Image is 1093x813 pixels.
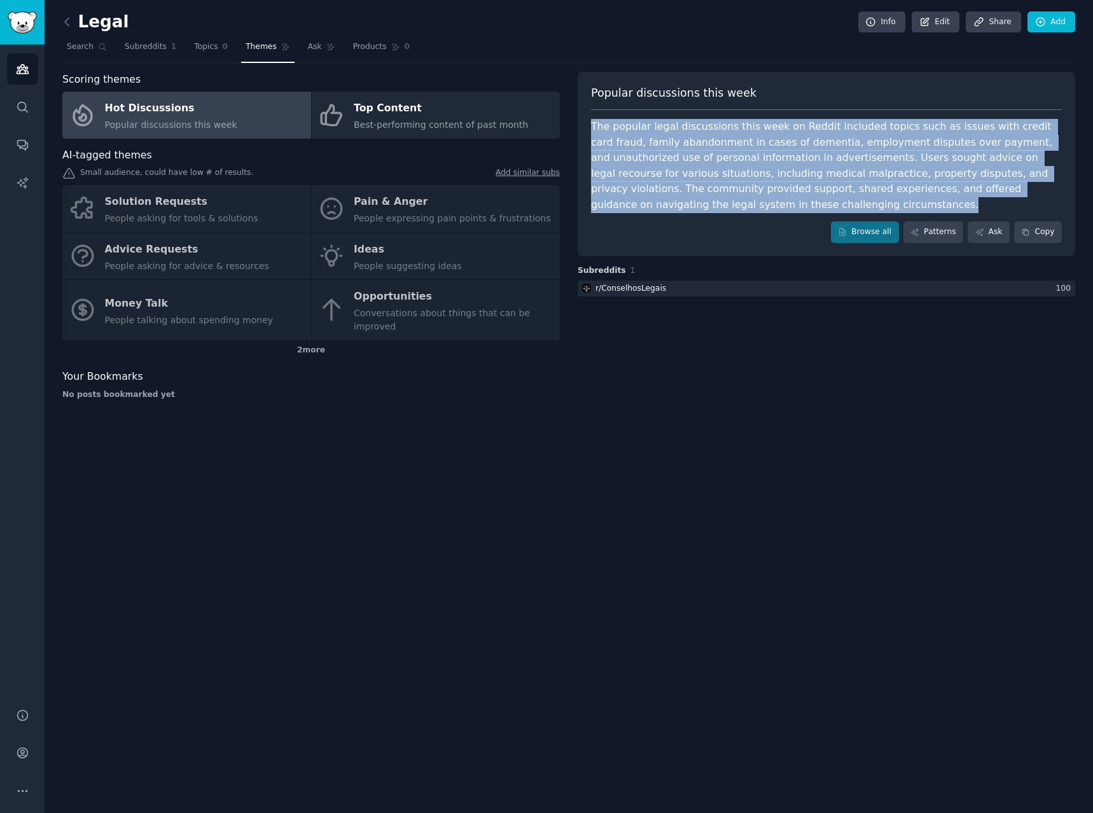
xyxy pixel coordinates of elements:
a: Topics0 [190,37,232,63]
img: GummySearch logo [8,11,37,34]
span: Themes [246,41,277,53]
span: 0 [223,41,228,53]
span: Popular discussions this week [105,120,237,130]
h2: Legal [62,12,129,32]
a: Themes [241,37,295,63]
a: Top ContentBest-performing content of past month [312,92,560,139]
a: Subreddits1 [120,37,181,63]
span: AI-tagged themes [62,148,152,163]
div: Top Content [354,99,528,119]
div: 2 more [62,340,560,361]
span: 1 [630,266,636,275]
img: ConselhosLegais [582,284,591,293]
a: Add [1027,11,1075,33]
span: Ask [308,41,322,53]
span: Search [67,41,94,53]
span: Popular discussions this week [591,85,756,101]
a: Share [966,11,1020,33]
div: No posts bookmarked yet [62,389,560,401]
a: Products0 [349,37,414,63]
div: Hot Discussions [105,99,237,119]
span: Your Bookmarks [62,369,143,385]
span: Scoring themes [62,72,141,88]
span: Subreddits [578,265,626,277]
div: The popular legal discussions this week on Reddit included topics such as issues with credit card... [591,119,1062,212]
span: Products [353,41,387,53]
a: Add similar subs [496,167,560,181]
span: 1 [171,41,177,53]
div: r/ ConselhosLegais [595,283,666,295]
div: Small audience, could have low # of results. [62,167,560,181]
a: Search [62,37,111,63]
span: Subreddits [125,41,167,53]
a: ConselhosLegaisr/ConselhosLegais100 [578,281,1075,296]
a: Browse all [831,221,899,243]
div: 100 [1056,283,1075,295]
span: 0 [405,41,410,53]
a: Ask [303,37,340,63]
a: Edit [912,11,959,33]
a: Ask [968,221,1010,243]
a: Info [858,11,905,33]
span: Topics [194,41,218,53]
a: Patterns [903,221,963,243]
a: Hot DiscussionsPopular discussions this week [62,92,311,139]
button: Copy [1014,221,1062,243]
span: Best-performing content of past month [354,120,528,130]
